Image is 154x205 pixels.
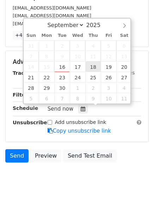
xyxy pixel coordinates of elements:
[39,40,54,51] span: September 1, 2025
[39,33,54,38] span: Mon
[24,40,39,51] span: August 31, 2025
[54,82,70,93] span: September 30, 2025
[39,61,54,72] span: September 15, 2025
[116,72,132,82] span: September 27, 2025
[63,149,117,163] a: Send Test Email
[116,51,132,61] span: September 13, 2025
[85,82,101,93] span: October 2, 2025
[101,93,116,104] span: October 10, 2025
[101,61,116,72] span: September 19, 2025
[119,171,154,205] iframe: Chat Widget
[54,93,70,104] span: October 7, 2025
[85,40,101,51] span: September 4, 2025
[85,72,101,82] span: September 25, 2025
[24,72,39,82] span: September 21, 2025
[101,82,116,93] span: October 3, 2025
[54,40,70,51] span: September 2, 2025
[70,72,85,82] span: September 24, 2025
[116,33,132,38] span: Sat
[39,93,54,104] span: October 6, 2025
[101,40,116,51] span: September 5, 2025
[13,13,91,18] small: [EMAIL_ADDRESS][DOMAIN_NAME]
[54,51,70,61] span: September 9, 2025
[85,61,101,72] span: September 18, 2025
[84,22,110,28] input: Year
[13,21,91,26] small: [EMAIL_ADDRESS][DOMAIN_NAME]
[70,40,85,51] span: September 3, 2025
[24,33,39,38] span: Sun
[24,61,39,72] span: September 14, 2025
[48,106,74,112] span: Send now
[70,61,85,72] span: September 17, 2025
[116,82,132,93] span: October 4, 2025
[85,33,101,38] span: Thu
[13,105,38,111] strong: Schedule
[70,93,85,104] span: October 8, 2025
[101,33,116,38] span: Fri
[5,149,29,163] a: Send
[13,5,91,11] small: [EMAIL_ADDRESS][DOMAIN_NAME]
[101,72,116,82] span: September 26, 2025
[30,149,61,163] a: Preview
[116,93,132,104] span: October 11, 2025
[39,72,54,82] span: September 22, 2025
[70,82,85,93] span: October 1, 2025
[13,58,141,66] h5: Advanced
[116,61,132,72] span: September 20, 2025
[13,92,31,98] strong: Filters
[13,70,36,76] strong: Tracking
[39,82,54,93] span: September 29, 2025
[54,72,70,82] span: September 23, 2025
[116,40,132,51] span: September 6, 2025
[70,33,85,38] span: Wed
[101,51,116,61] span: September 12, 2025
[70,51,85,61] span: September 10, 2025
[55,119,106,126] label: Add unsubscribe link
[54,61,70,72] span: September 16, 2025
[48,128,111,134] a: Copy unsubscribe link
[24,51,39,61] span: September 7, 2025
[24,93,39,104] span: October 5, 2025
[85,93,101,104] span: October 9, 2025
[39,51,54,61] span: September 8, 2025
[24,82,39,93] span: September 28, 2025
[85,51,101,61] span: September 11, 2025
[13,31,42,40] a: +47 more
[13,120,47,125] strong: Unsubscribe
[54,33,70,38] span: Tue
